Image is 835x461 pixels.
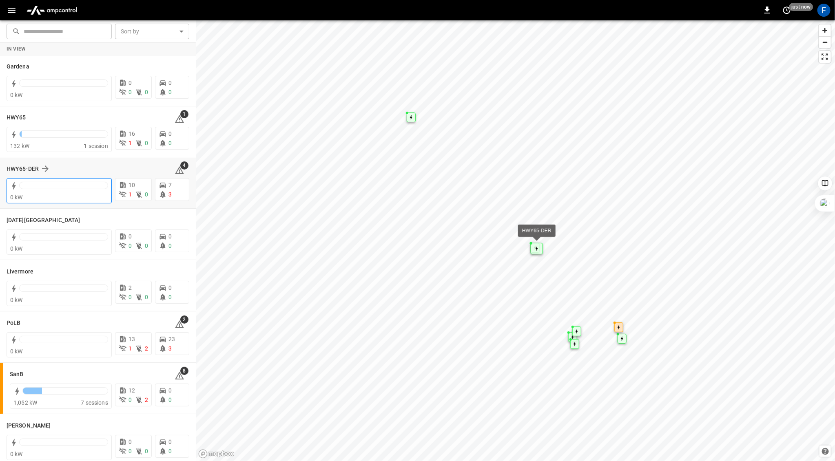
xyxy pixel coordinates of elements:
[128,439,132,445] span: 0
[7,46,26,52] strong: In View
[168,439,172,445] span: 0
[10,245,23,252] span: 0 kW
[168,387,172,394] span: 0
[168,345,172,352] span: 3
[10,143,29,149] span: 132 kW
[168,294,172,300] span: 0
[168,130,172,137] span: 0
[168,397,172,403] span: 0
[168,140,172,146] span: 0
[10,194,23,201] span: 0 kW
[572,326,581,336] div: Map marker
[819,37,831,48] span: Zoom out
[614,322,623,332] div: Map marker
[128,448,132,454] span: 0
[7,267,33,276] h6: Livermore
[128,233,132,240] span: 0
[7,216,80,225] h6: Karma Center
[168,285,172,291] span: 0
[128,89,132,95] span: 0
[7,113,26,122] h6: HWY65
[168,233,172,240] span: 0
[570,339,579,349] div: Map marker
[10,92,23,98] span: 0 kW
[128,191,132,198] span: 1
[128,243,132,249] span: 0
[128,285,132,291] span: 2
[145,448,148,454] span: 0
[23,2,80,18] img: ampcontrol.io logo
[128,345,132,352] span: 1
[145,294,148,300] span: 0
[10,451,23,457] span: 0 kW
[168,191,172,198] span: 3
[145,89,148,95] span: 0
[7,62,29,71] h6: Gardena
[13,399,37,406] span: 1,052 kW
[7,421,51,430] h6: Vernon
[145,243,148,249] span: 0
[819,36,831,48] button: Zoom out
[128,397,132,403] span: 0
[168,336,175,342] span: 23
[789,3,813,11] span: just now
[128,387,135,394] span: 12
[84,143,108,149] span: 1 session
[407,112,416,122] div: Map marker
[128,336,135,342] span: 13
[128,182,135,188] span: 10
[145,345,148,352] span: 2
[128,130,135,137] span: 16
[145,397,148,403] span: 2
[145,191,148,198] span: 0
[7,165,39,174] h6: HWY65-DER
[168,182,172,188] span: 7
[10,370,23,379] h6: SanB
[780,4,793,17] button: set refresh interval
[81,399,108,406] span: 7 sessions
[128,140,132,146] span: 1
[618,334,627,344] div: Map marker
[10,297,23,303] span: 0 kW
[128,294,132,300] span: 0
[180,161,188,170] span: 4
[168,89,172,95] span: 0
[568,332,577,342] div: Map marker
[180,315,188,324] span: 2
[819,24,831,36] button: Zoom in
[7,319,20,328] h6: PoLB
[198,449,234,459] a: Mapbox homepage
[180,367,188,375] span: 8
[522,227,551,235] div: HWY65-DER
[180,110,188,118] span: 1
[168,79,172,86] span: 0
[531,243,543,254] div: Map marker
[10,348,23,355] span: 0 kW
[168,448,172,454] span: 0
[168,243,172,249] span: 0
[817,4,831,17] div: profile-icon
[145,140,148,146] span: 0
[128,79,132,86] span: 0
